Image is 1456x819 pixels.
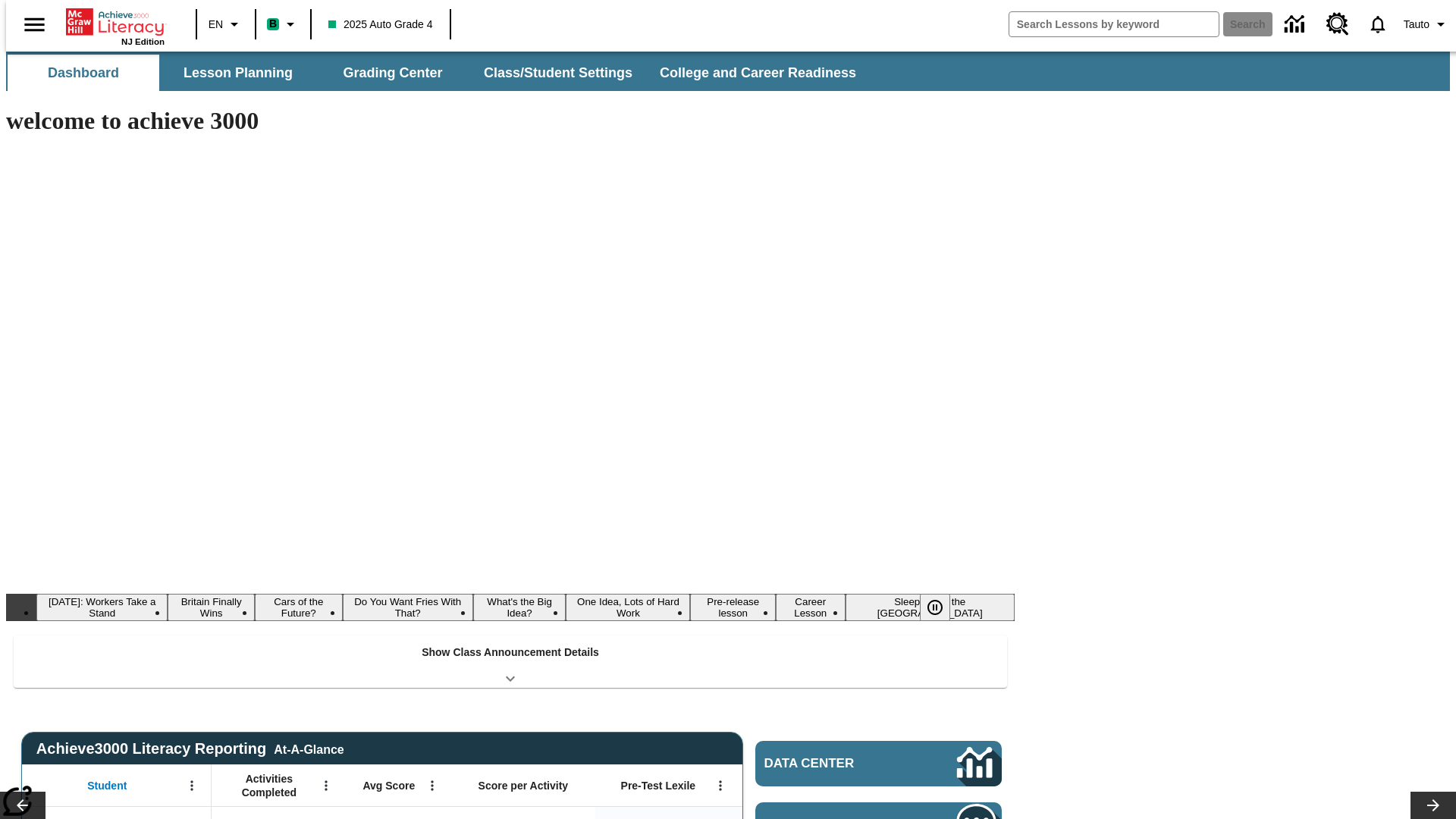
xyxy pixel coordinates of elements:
span: B [269,14,277,33]
button: Slide 3 Cars of the Future? [255,594,343,621]
div: SubNavbar [6,55,870,91]
button: Dashboard [8,55,159,91]
span: NJ Edition [121,37,165,46]
span: Score per Activity [479,779,569,792]
button: Open side menu [12,2,57,47]
input: search field [1009,12,1219,36]
div: SubNavbar [6,52,1450,91]
button: Slide 8 Career Lesson [776,594,846,621]
button: Pause [920,594,950,621]
p: Show Class Announcement Details [422,645,599,661]
span: Data Center [764,756,906,771]
span: Avg Score [362,779,415,792]
a: Data Center [1276,4,1317,45]
span: Achieve3000 Literacy Reporting [36,740,344,758]
button: Lesson Planning [162,55,314,91]
button: Open Menu [709,774,732,797]
span: Student [87,779,127,792]
button: College and Career Readiness [648,55,868,91]
h1: welcome to achieve 3000 [6,107,1015,135]
a: Home [66,7,165,37]
button: Class/Student Settings [472,55,645,91]
button: Language: EN, Select a language [202,11,250,38]
button: Slide 6 One Idea, Lots of Hard Work [566,594,690,621]
div: Pause [920,594,965,621]
button: Slide 1 Labor Day: Workers Take a Stand [36,594,168,621]
div: At-A-Glance [274,740,344,757]
span: 2025 Auto Grade 4 [328,17,433,33]
button: Boost Class color is mint green. Change class color [261,11,306,38]
button: Open Menu [421,774,444,797]
div: Show Class Announcement Details [14,635,1007,688]
button: Open Menu [315,774,337,797]
button: Open Menu [180,774,203,797]
span: Tauto [1404,17,1429,33]
button: Profile/Settings [1398,11,1456,38]
div: Home [66,5,165,46]
span: Activities Completed [219,772,319,799]
button: Slide 4 Do You Want Fries With That? [343,594,473,621]
a: Notifications [1358,5,1398,44]
span: EN [209,17,223,33]
button: Slide 9 Sleepless in the Animal Kingdom [846,594,1015,621]
button: Slide 5 What's the Big Idea? [473,594,566,621]
button: Lesson carousel, Next [1410,792,1456,819]
button: Grading Center [317,55,469,91]
span: Pre-Test Lexile [621,779,696,792]
a: Resource Center, Will open in new tab [1317,4,1358,45]
a: Data Center [755,741,1002,786]
button: Slide 2 Britain Finally Wins [168,594,254,621]
button: Slide 7 Pre-release lesson [690,594,776,621]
